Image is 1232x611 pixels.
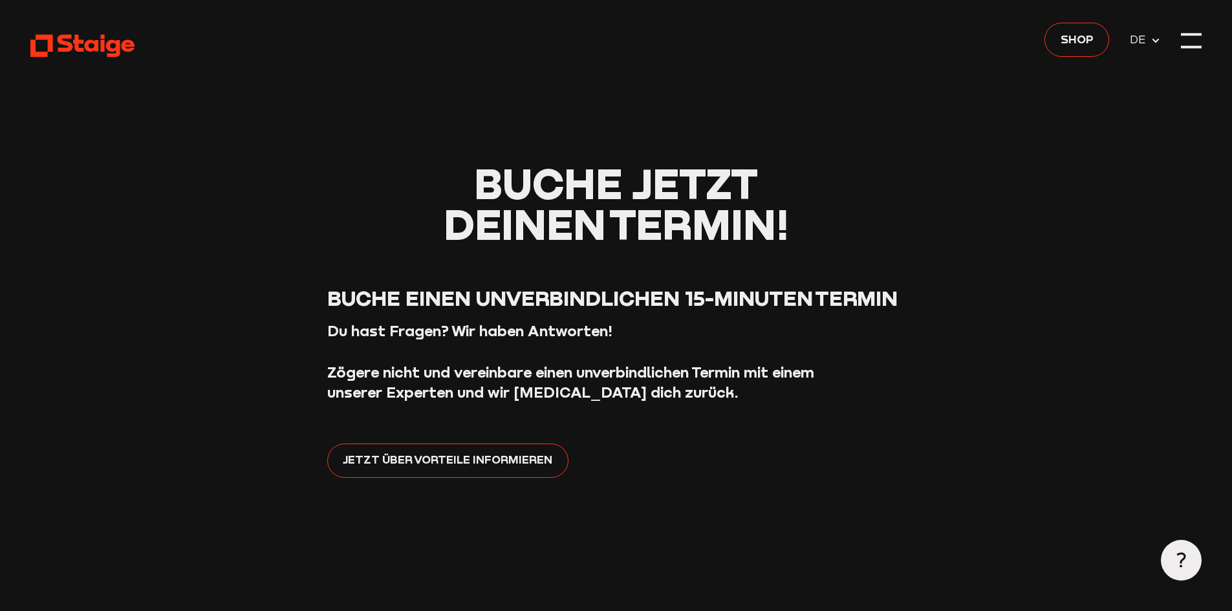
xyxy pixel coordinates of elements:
span: Buche einen unverbindlichen 15-Minuten Termin [327,285,898,310]
span: Buche jetzt deinen Termin! [444,158,788,249]
a: Shop [1044,23,1109,57]
strong: Zögere nicht und vereinbare einen unverbindlichen Termin mit einem unserer Experten und wir [MEDI... [327,363,814,402]
a: Jetzt über Vorteile informieren [327,444,568,478]
strong: Du hast Fragen? Wir haben Antworten! [327,322,612,339]
span: Jetzt über Vorteile informieren [343,451,552,469]
span: DE [1130,30,1151,48]
span: Shop [1061,30,1094,48]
